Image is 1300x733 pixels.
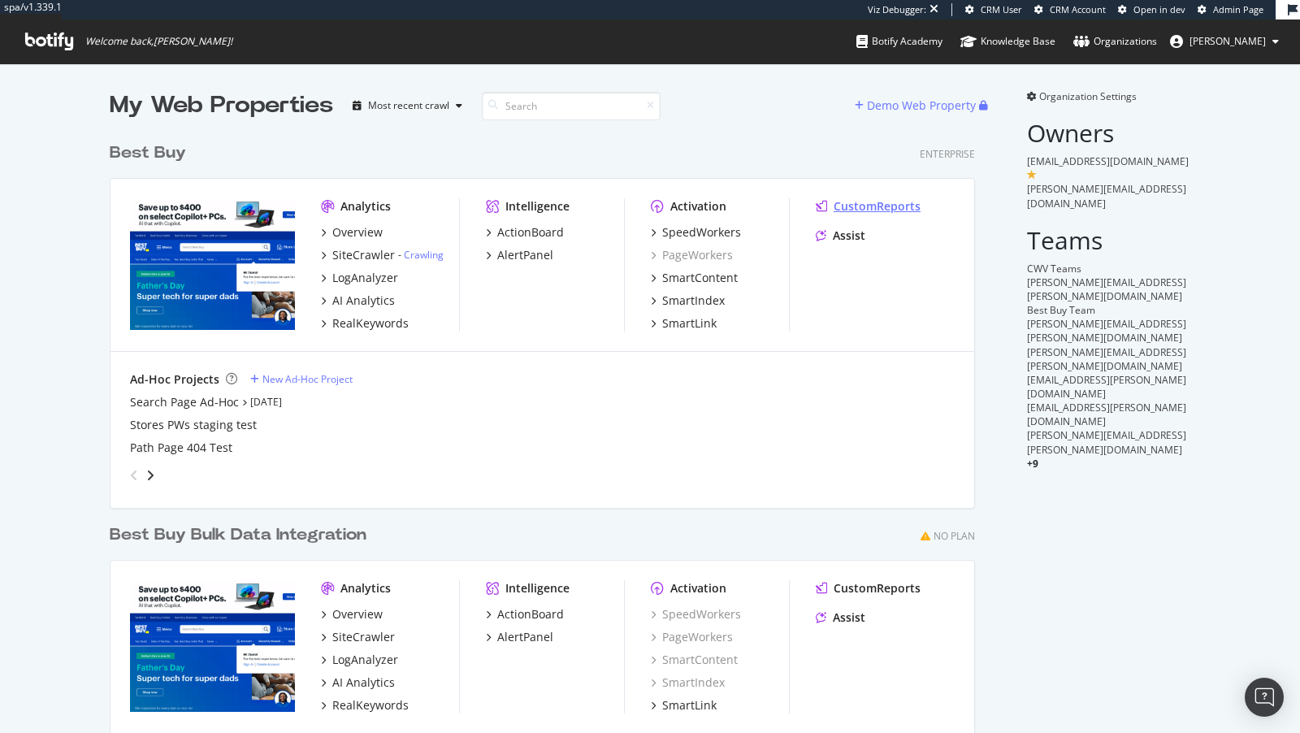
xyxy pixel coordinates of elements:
a: SmartIndex [651,674,725,691]
div: Knowledge Base [960,33,1055,50]
a: Path Page 404 Test [130,440,232,456]
span: Welcome back, [PERSON_NAME] ! [85,35,232,48]
a: Search Page Ad-Hoc [130,394,239,410]
div: LogAnalyzer [332,270,398,286]
a: Overview [321,606,383,622]
div: RealKeywords [332,697,409,713]
div: SmartLink [662,697,717,713]
div: AI Analytics [332,293,395,309]
div: AlertPanel [497,629,553,645]
button: [PERSON_NAME] [1157,28,1292,54]
div: Intelligence [505,198,570,215]
a: Crawling [404,248,444,262]
button: Most recent crawl [346,93,469,119]
div: angle-right [145,467,156,484]
a: ActionBoard [486,606,564,622]
div: Organizations [1073,33,1157,50]
div: Assist [833,609,865,626]
a: Knowledge Base [960,20,1055,63]
div: ActionBoard [497,224,564,241]
a: PageWorkers [651,247,733,263]
a: Overview [321,224,383,241]
div: SiteCrawler [332,629,395,645]
div: Overview [332,606,383,622]
div: Overview [332,224,383,241]
a: CRM User [965,3,1022,16]
h2: Teams [1027,227,1190,254]
a: Open in dev [1118,3,1185,16]
a: RealKeywords [321,697,409,713]
a: Assist [816,228,865,244]
a: RealKeywords [321,315,409,332]
div: AI Analytics [332,674,395,691]
span: + 9 [1027,457,1038,471]
div: CustomReports [834,580,921,596]
img: www.bestbuysecondary.com [130,580,295,712]
a: Assist [816,609,865,626]
a: [DATE] [250,395,282,409]
a: AI Analytics [321,674,395,691]
div: SiteCrawler [332,247,395,263]
div: Activation [670,198,726,215]
span: connor [1189,34,1266,48]
span: [PERSON_NAME][EMAIL_ADDRESS][PERSON_NAME][DOMAIN_NAME] [1027,275,1186,303]
a: SmartContent [651,270,738,286]
span: [PERSON_NAME][EMAIL_ADDRESS][DOMAIN_NAME] [1027,182,1186,210]
div: Best Buy Bulk Data Integration [110,523,366,547]
div: Analytics [340,580,391,596]
a: CRM Account [1034,3,1106,16]
span: [PERSON_NAME][EMAIL_ADDRESS][PERSON_NAME][DOMAIN_NAME] [1027,428,1186,456]
div: SmartLink [662,315,717,332]
span: Admin Page [1213,3,1263,15]
a: Botify Academy [856,20,942,63]
div: SmartContent [651,652,738,668]
div: Best Buy Team [1027,303,1190,317]
div: No Plan [934,529,975,543]
input: Search [482,92,661,120]
div: SpeedWorkers [662,224,741,241]
div: LogAnalyzer [332,652,398,668]
a: SpeedWorkers [651,224,741,241]
span: Open in dev [1133,3,1185,15]
img: bestbuy.com [130,198,295,330]
a: Stores PWs staging test [130,417,257,433]
div: SmartContent [662,270,738,286]
h2: Owners [1027,119,1190,146]
a: AI Analytics [321,293,395,309]
div: New Ad-Hoc Project [262,372,353,386]
div: Intelligence [505,580,570,596]
div: My Web Properties [110,89,333,122]
div: Botify Academy [856,33,942,50]
a: SiteCrawler- Crawling [321,247,444,263]
div: Analytics [340,198,391,215]
a: LogAnalyzer [321,270,398,286]
div: Enterprise [920,147,975,161]
div: ActionBoard [497,606,564,622]
a: ActionBoard [486,224,564,241]
span: CRM Account [1050,3,1106,15]
span: [EMAIL_ADDRESS][DOMAIN_NAME] [1027,154,1189,168]
a: New Ad-Hoc Project [250,372,353,386]
div: Viz Debugger: [868,3,926,16]
a: LogAnalyzer [321,652,398,668]
a: SpeedWorkers [651,606,741,622]
a: SmartLink [651,697,717,713]
div: Ad-Hoc Projects [130,371,219,388]
a: CustomReports [816,580,921,596]
span: [PERSON_NAME][EMAIL_ADDRESS][PERSON_NAME][DOMAIN_NAME] [1027,317,1186,345]
a: CustomReports [816,198,921,215]
a: Best Buy [110,141,193,165]
span: [EMAIL_ADDRESS][PERSON_NAME][DOMAIN_NAME] [1027,401,1186,428]
a: Admin Page [1198,3,1263,16]
a: SiteCrawler [321,629,395,645]
span: [EMAIL_ADDRESS][PERSON_NAME][DOMAIN_NAME] [1027,373,1186,401]
span: [PERSON_NAME][EMAIL_ADDRESS][PERSON_NAME][DOMAIN_NAME] [1027,345,1186,373]
a: Demo Web Property [855,98,979,112]
div: angle-left [123,462,145,488]
div: Activation [670,580,726,596]
button: Demo Web Property [855,93,979,119]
